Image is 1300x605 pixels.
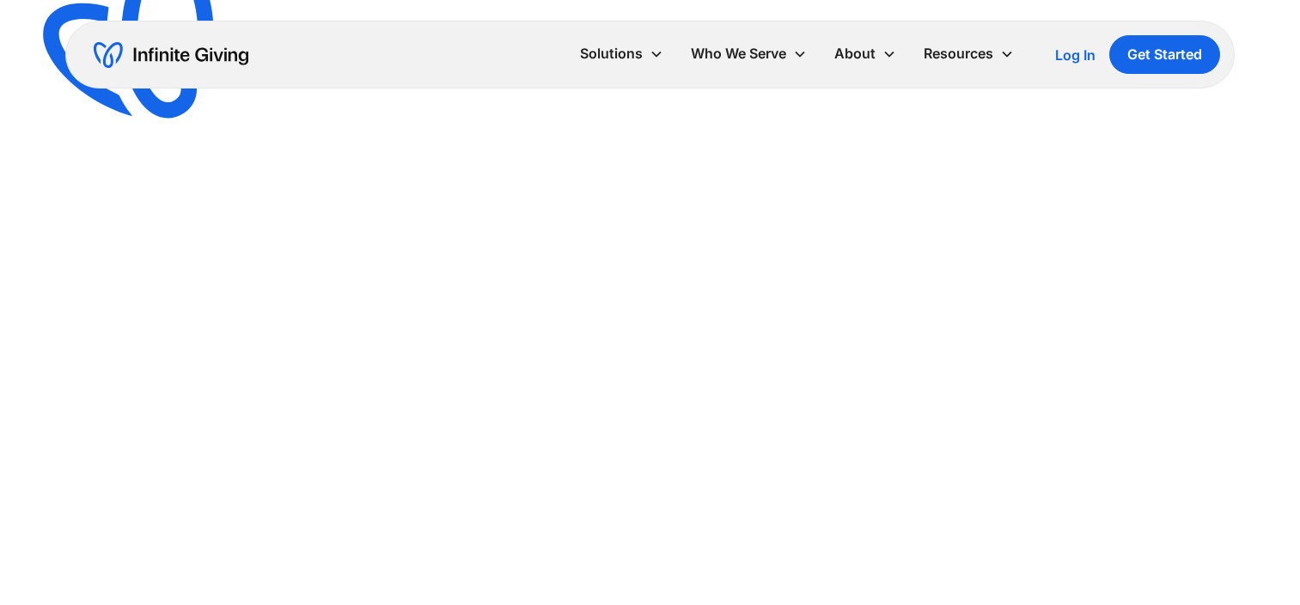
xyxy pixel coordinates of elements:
div: Solutions [580,42,643,65]
div: About [834,42,876,65]
a: home [94,41,248,69]
div: Resources [910,35,1028,72]
div: Solutions [566,35,677,72]
div: About [821,35,910,72]
a: Log In [1055,45,1096,65]
a: Get Started [1109,35,1220,74]
div: Who We Serve [691,42,786,65]
div: Log In [1055,48,1096,62]
div: Resources [924,42,993,65]
div: Who We Serve [677,35,821,72]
